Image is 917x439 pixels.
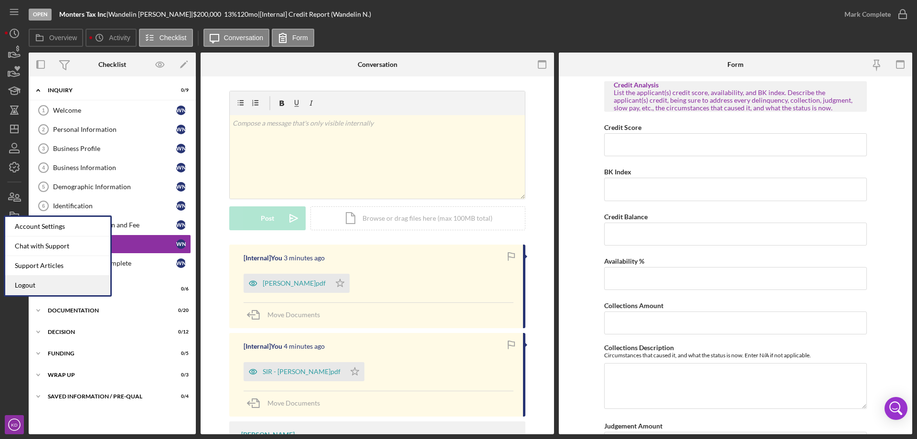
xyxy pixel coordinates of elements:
[33,235,191,254] a: Credit ReportWN
[176,239,186,249] div: W N
[604,257,644,265] label: Availability %
[5,236,110,256] div: Chat with Support
[48,308,165,313] div: Documentation
[604,422,662,430] label: Judgement Amount
[176,220,186,230] div: W N
[5,217,110,236] div: Account Settings
[272,29,314,47] button: Form
[42,165,45,171] tspan: 4
[263,368,341,375] div: SIR - [PERSON_NAME]pdf
[261,206,274,230] div: Post
[42,146,45,151] tspan: 3
[53,183,176,191] div: Demographic Information
[844,5,891,24] div: Mark Complete
[5,276,110,295] a: Logout
[33,196,191,215] a: 6IdentificationWN
[85,29,136,47] button: Activity
[53,202,176,210] div: Identification
[98,61,126,68] div: Checklist
[53,107,176,114] div: Welcome
[193,10,221,18] span: $200,000
[48,394,165,399] div: Saved Information / Pre-Qual
[244,274,350,293] button: [PERSON_NAME]pdf
[53,164,176,171] div: Business Information
[284,343,325,350] time: 2025-09-04 20:14
[171,394,189,399] div: 0 / 4
[176,163,186,172] div: W N
[614,89,857,112] div: List the applicant(s) credit score, availability, and BK index. Describe the applicant(s) credit,...
[176,258,186,268] div: W N
[33,254,191,273] a: Prequalification CompleteWN
[358,61,397,68] div: Conversation
[48,87,165,93] div: Inquiry
[160,34,187,42] label: Checklist
[33,120,191,139] a: 2Personal InformationWN
[171,351,189,356] div: 0 / 5
[48,329,165,335] div: Decision
[885,397,907,420] div: Open Intercom Messenger
[108,11,193,18] div: Wandelin [PERSON_NAME] |
[604,123,641,131] label: Credit Score
[33,139,191,158] a: 3Business ProfileWN
[604,352,867,359] div: Circumstances that caused it, and what the status is now. Enter N/A if not applicable.
[53,240,176,248] div: Credit Report
[727,61,744,68] div: Form
[229,206,306,230] button: Post
[48,351,165,356] div: Funding
[267,399,320,407] span: Move Documents
[11,422,17,428] text: KD
[176,182,186,192] div: W N
[49,34,77,42] label: Overview
[241,431,295,439] div: [PERSON_NAME]
[244,254,282,262] div: [Internal] You
[224,11,237,18] div: 13 %
[258,11,371,18] div: | [Internal] Credit Report (Wandelin N.)
[139,29,193,47] button: Checklist
[176,106,186,115] div: W N
[53,221,176,229] div: Credit Authorization and Fee
[33,158,191,177] a: 4Business InformationWN
[5,256,110,276] a: Support Articles
[33,215,191,235] a: 7Credit Authorization and FeeWN
[244,391,330,415] button: Move Documents
[53,259,176,267] div: Prequalification Complete
[171,286,189,292] div: 0 / 6
[244,362,364,381] button: SIR - [PERSON_NAME]pdf
[263,279,326,287] div: [PERSON_NAME]pdf
[604,168,631,176] label: BK Index
[33,177,191,196] a: 5Demographic InformationWN
[171,372,189,378] div: 0 / 3
[29,29,83,47] button: Overview
[42,107,45,113] tspan: 1
[604,301,663,310] label: Collections Amount
[59,10,107,18] b: Monters Tax Inc
[267,311,320,319] span: Move Documents
[176,144,186,153] div: W N
[835,5,912,24] button: Mark Complete
[42,127,45,132] tspan: 2
[33,101,191,120] a: 1WelcomeWN
[176,125,186,134] div: W N
[53,126,176,133] div: Personal Information
[244,343,282,350] div: [Internal] You
[284,254,325,262] time: 2025-09-04 20:14
[53,145,176,152] div: Business Profile
[42,203,45,209] tspan: 6
[244,303,330,327] button: Move Documents
[59,11,108,18] div: |
[29,9,52,21] div: Open
[176,201,186,211] div: W N
[604,343,674,352] label: Collections Description
[171,87,189,93] div: 0 / 9
[292,34,308,42] label: Form
[614,81,857,89] div: Credit Analysis
[5,415,24,434] button: KD
[109,34,130,42] label: Activity
[203,29,270,47] button: Conversation
[171,329,189,335] div: 0 / 12
[42,184,45,190] tspan: 5
[237,11,258,18] div: 120 mo
[224,34,264,42] label: Conversation
[604,213,648,221] label: Credit Balance
[48,372,165,378] div: Wrap up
